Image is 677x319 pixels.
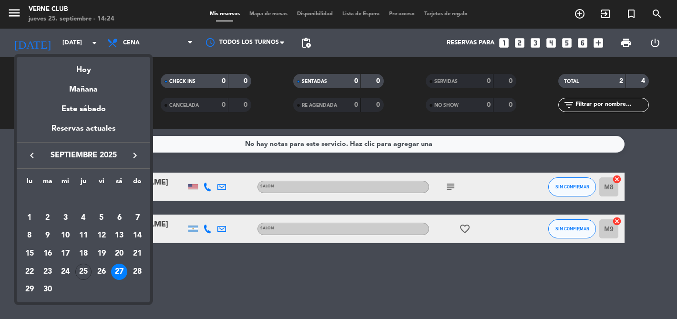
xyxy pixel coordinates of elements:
[21,210,38,226] div: 1
[39,281,57,299] td: 30 de septiembre de 2025
[129,227,145,244] div: 14
[92,176,111,191] th: viernes
[56,227,74,245] td: 10 de septiembre de 2025
[75,227,92,244] div: 11
[40,264,56,280] div: 23
[74,176,92,191] th: jueves
[21,281,38,298] div: 29
[128,176,146,191] th: domingo
[17,123,150,142] div: Reservas actuales
[40,227,56,244] div: 9
[111,245,129,263] td: 20 de septiembre de 2025
[111,227,129,245] td: 13 de septiembre de 2025
[21,245,39,263] td: 15 de septiembre de 2025
[57,264,73,280] div: 24
[111,227,127,244] div: 13
[21,176,39,191] th: lunes
[21,209,39,227] td: 1 de septiembre de 2025
[40,281,56,298] div: 30
[41,149,126,162] span: septiembre 2025
[111,263,129,281] td: 27 de septiembre de 2025
[39,245,57,263] td: 16 de septiembre de 2025
[128,245,146,263] td: 21 de septiembre de 2025
[17,57,150,76] div: Hoy
[57,246,73,262] div: 17
[111,264,127,280] div: 27
[40,210,56,226] div: 2
[74,227,92,245] td: 11 de septiembre de 2025
[21,263,39,281] td: 22 de septiembre de 2025
[26,150,38,161] i: keyboard_arrow_left
[75,210,92,226] div: 4
[92,263,111,281] td: 26 de septiembre de 2025
[128,227,146,245] td: 14 de septiembre de 2025
[92,245,111,263] td: 19 de septiembre de 2025
[111,176,129,191] th: sábado
[56,245,74,263] td: 17 de septiembre de 2025
[21,246,38,262] div: 15
[129,210,145,226] div: 7
[93,227,110,244] div: 12
[56,209,74,227] td: 3 de septiembre de 2025
[75,246,92,262] div: 18
[39,227,57,245] td: 9 de septiembre de 2025
[39,176,57,191] th: martes
[92,227,111,245] td: 12 de septiembre de 2025
[128,209,146,227] td: 7 de septiembre de 2025
[128,263,146,281] td: 28 de septiembre de 2025
[21,227,39,245] td: 8 de septiembre de 2025
[56,263,74,281] td: 24 de septiembre de 2025
[129,150,141,161] i: keyboard_arrow_right
[40,246,56,262] div: 16
[129,246,145,262] div: 21
[74,209,92,227] td: 4 de septiembre de 2025
[111,210,127,226] div: 6
[17,96,150,123] div: Este sábado
[74,263,92,281] td: 25 de septiembre de 2025
[92,209,111,227] td: 5 de septiembre de 2025
[129,264,145,280] div: 28
[21,227,38,244] div: 8
[17,76,150,96] div: Mañana
[39,209,57,227] td: 2 de septiembre de 2025
[39,263,57,281] td: 23 de septiembre de 2025
[57,210,73,226] div: 3
[111,209,129,227] td: 6 de septiembre de 2025
[93,264,110,280] div: 26
[74,245,92,263] td: 18 de septiembre de 2025
[56,176,74,191] th: miércoles
[126,149,144,162] button: keyboard_arrow_right
[93,210,110,226] div: 5
[21,281,39,299] td: 29 de septiembre de 2025
[21,191,146,209] td: SEP.
[21,264,38,280] div: 22
[57,227,73,244] div: 10
[93,246,110,262] div: 19
[23,149,41,162] button: keyboard_arrow_left
[111,246,127,262] div: 20
[75,264,92,280] div: 25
